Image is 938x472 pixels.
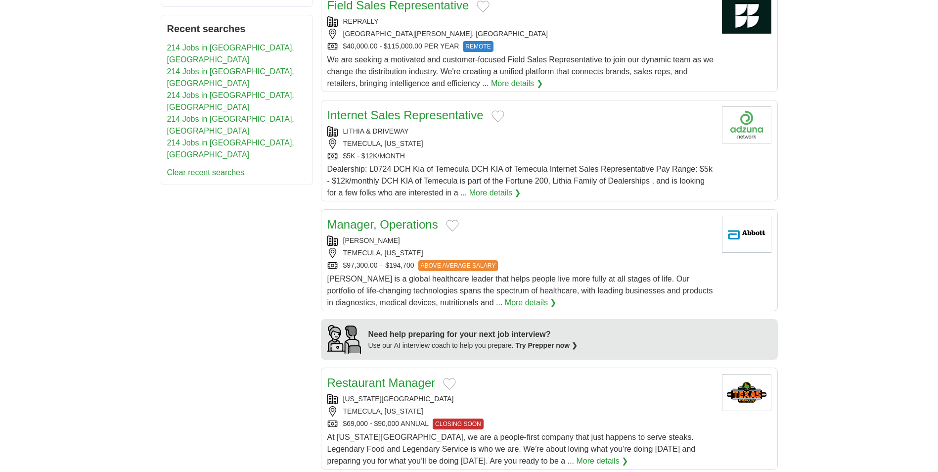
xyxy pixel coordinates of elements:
[722,216,771,253] img: Abbott logo
[327,29,714,39] div: [GEOGRAPHIC_DATA][PERSON_NAME], [GEOGRAPHIC_DATA]
[516,341,578,349] a: Try Prepper now ❯
[505,297,557,309] a: More details ❯
[167,115,294,135] a: 214 Jobs in [GEOGRAPHIC_DATA], [GEOGRAPHIC_DATA]
[469,187,521,199] a: More details ❯
[167,91,294,111] a: 214 Jobs in [GEOGRAPHIC_DATA], [GEOGRAPHIC_DATA]
[343,395,454,403] a: [US_STATE][GEOGRAPHIC_DATA]
[327,16,714,27] div: REPRALLY
[327,419,714,429] div: $69,000 - $90,000 ANNUAL
[167,44,294,64] a: 214 Jobs in [GEOGRAPHIC_DATA], [GEOGRAPHIC_DATA]
[443,378,456,390] button: Add to favorite jobs
[167,168,245,177] a: Clear recent searches
[327,55,714,88] span: We are seeking a motivated and customer-focused Field Sales Representative to join our dynamic te...
[433,419,484,429] span: CLOSING SOON
[327,433,696,465] span: At [US_STATE][GEOGRAPHIC_DATA], we are a people-first company that just happens to serve steaks. ...
[327,41,714,52] div: $40,000.00 - $115,000.00 PER YEAR
[327,126,714,137] div: LITHIA & DRIVEWAY
[327,376,436,389] a: Restaurant Manager
[477,0,490,12] button: Add to favorite jobs
[327,248,714,258] div: TEMECULA, [US_STATE]
[577,455,628,467] a: More details ❯
[167,67,294,88] a: 214 Jobs in [GEOGRAPHIC_DATA], [GEOGRAPHIC_DATA]
[167,139,294,159] a: 214 Jobs in [GEOGRAPHIC_DATA], [GEOGRAPHIC_DATA]
[343,236,400,244] a: [PERSON_NAME]
[368,329,578,340] div: Need help preparing for your next job interview?
[491,78,543,90] a: More details ❯
[327,275,713,307] span: [PERSON_NAME] is a global healthcare leader that helps people live more fully at all stages of li...
[167,21,307,36] h2: Recent searches
[327,108,484,122] a: Internet Sales Representative
[327,218,438,231] a: Manager, Operations
[327,139,714,149] div: TEMECULA, [US_STATE]
[463,41,493,52] span: REMOTE
[327,165,713,197] span: Dealership: L0724 DCH Kia of Temecula DCH KIA of Temecula Internet Sales Representative Pay Range...
[368,340,578,351] div: Use our AI interview coach to help you prepare.
[327,406,714,417] div: TEMECULA, [US_STATE]
[327,151,714,161] div: $5K - $12K/MONTH
[491,110,504,122] button: Add to favorite jobs
[722,106,771,143] img: Company logo
[327,260,714,271] div: $97,300.00 – $194,700
[446,220,459,232] button: Add to favorite jobs
[722,374,771,411] img: Texas Roadhouse logo
[418,260,498,271] span: ABOVE AVERAGE SALARY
